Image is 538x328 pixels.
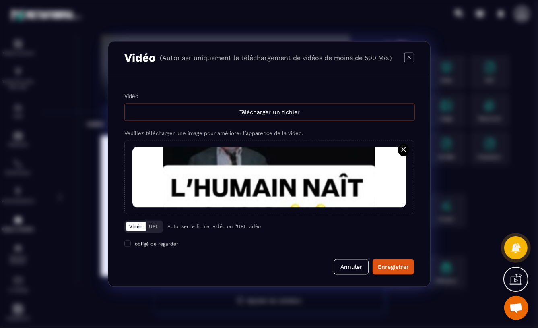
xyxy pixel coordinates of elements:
[124,52,156,65] h3: Vidéo
[126,222,146,231] button: Vidéo
[504,296,528,320] div: Ouvrir le chat
[124,104,415,121] div: Télécharger un fichier
[167,224,261,230] p: Autoriser le fichier vidéo ou l'URL vidéo
[124,93,138,100] label: Vidéo
[146,222,162,231] button: URL
[160,54,392,62] p: (Autoriser uniquement le téléchargement de vidéos de moins de 500 Mo.)
[124,131,303,137] label: Veuillez télécharger une image pour améliorer l’apparence de la vidéo.
[378,263,409,271] div: Enregistrer
[373,259,414,275] button: Enregistrer
[334,259,369,275] button: Annuler
[135,241,178,247] span: obligé de regarder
